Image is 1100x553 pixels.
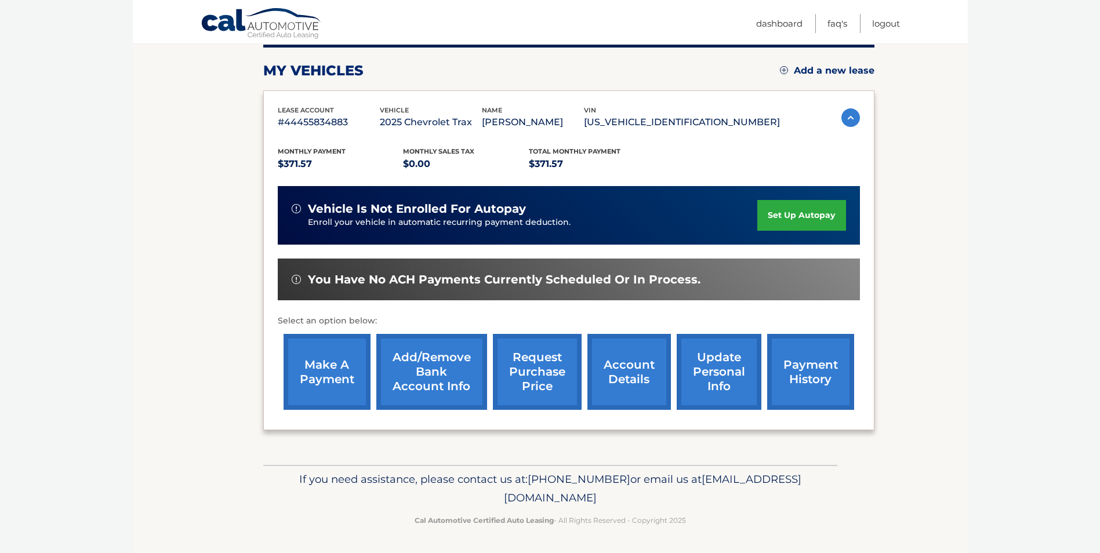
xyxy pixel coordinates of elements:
span: vehicle is not enrolled for autopay [308,202,526,216]
p: $371.57 [278,156,404,172]
a: update personal info [677,334,761,410]
span: Total Monthly Payment [529,147,620,155]
a: account details [587,334,671,410]
span: Monthly sales Tax [403,147,474,155]
a: Add/Remove bank account info [376,334,487,410]
p: If you need assistance, please contact us at: or email us at [271,470,830,507]
span: vehicle [380,106,409,114]
p: #44455834883 [278,114,380,130]
span: [PHONE_NUMBER] [528,472,630,486]
p: Select an option below: [278,314,860,328]
p: [US_VEHICLE_IDENTIFICATION_NUMBER] [584,114,780,130]
a: Cal Automotive [201,8,322,41]
h2: my vehicles [263,62,364,79]
img: alert-white.svg [292,275,301,284]
span: vin [584,106,596,114]
span: name [482,106,502,114]
strong: Cal Automotive Certified Auto Leasing [415,516,554,525]
p: $0.00 [403,156,529,172]
a: make a payment [284,334,371,410]
span: Monthly Payment [278,147,346,155]
a: Dashboard [756,14,803,33]
a: payment history [767,334,854,410]
a: FAQ's [827,14,847,33]
p: - All Rights Reserved - Copyright 2025 [271,514,830,526]
a: Add a new lease [780,65,874,77]
span: lease account [278,106,334,114]
a: Logout [872,14,900,33]
p: $371.57 [529,156,655,172]
img: add.svg [780,66,788,74]
a: set up autopay [757,200,845,231]
a: request purchase price [493,334,582,410]
p: 2025 Chevrolet Trax [380,114,482,130]
p: Enroll your vehicle in automatic recurring payment deduction. [308,216,758,229]
img: alert-white.svg [292,204,301,213]
span: You have no ACH payments currently scheduled or in process. [308,272,700,287]
img: accordion-active.svg [841,108,860,127]
p: [PERSON_NAME] [482,114,584,130]
span: [EMAIL_ADDRESS][DOMAIN_NAME] [504,472,801,504]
